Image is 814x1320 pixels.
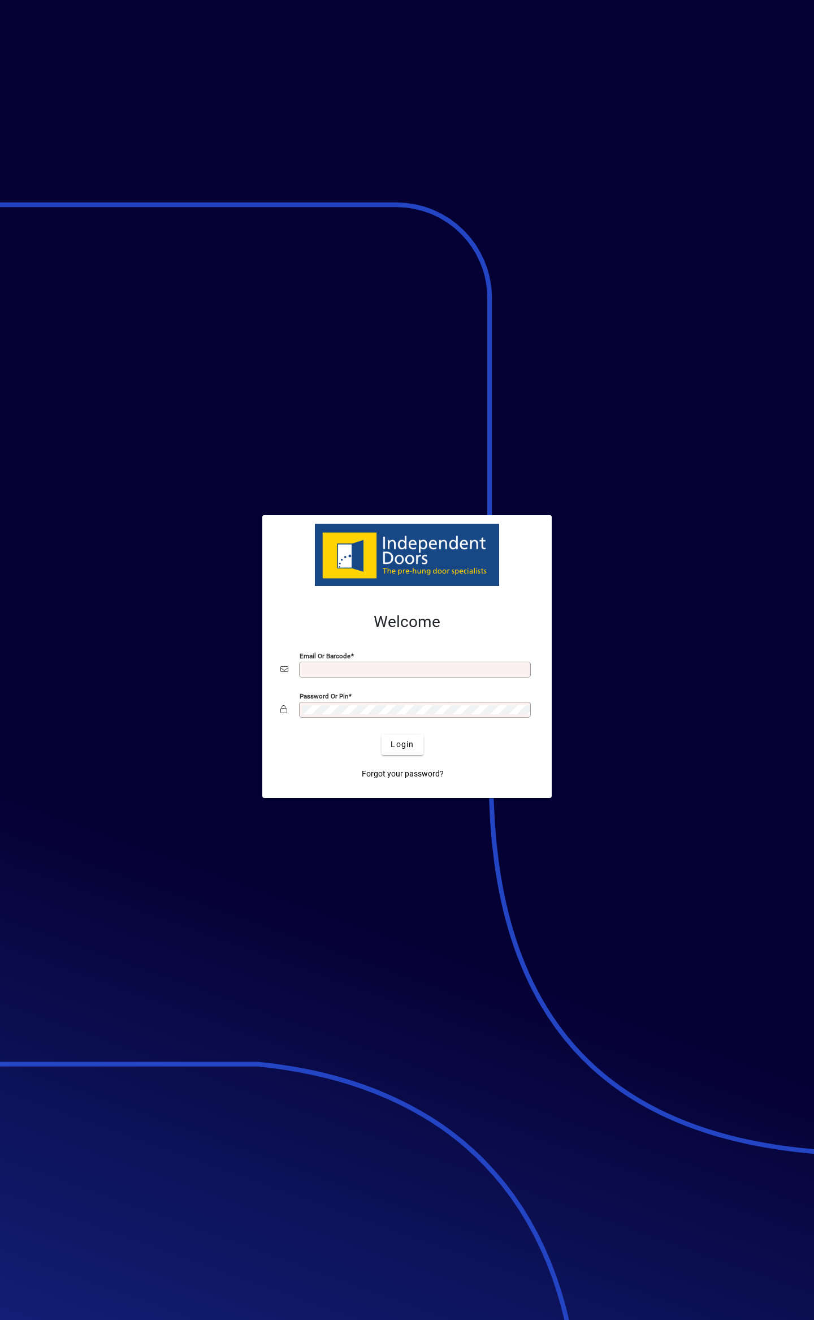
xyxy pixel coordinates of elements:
[391,739,414,750] span: Login
[357,764,448,784] a: Forgot your password?
[300,652,350,659] mat-label: Email or Barcode
[300,692,348,700] mat-label: Password or Pin
[280,612,534,632] h2: Welcome
[382,735,423,755] button: Login
[362,768,444,780] span: Forgot your password?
